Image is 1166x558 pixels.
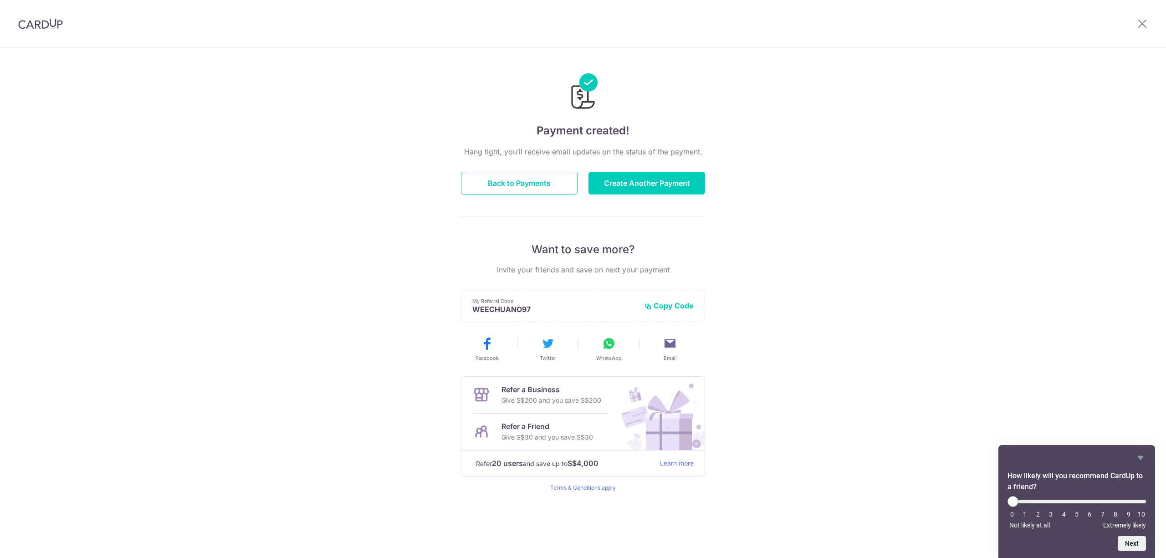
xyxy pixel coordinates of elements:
[501,432,593,443] p: Give S$30 and you save S$30
[588,172,705,195] button: Create Another Payment
[1007,511,1017,518] li: 0
[1098,511,1107,518] li: 7
[1059,511,1069,518] li: 4
[1007,471,1146,492] h2: How likely will you recommend CardUp to a friend? Select an option from 0 to 10, with 0 being Not...
[1111,511,1120,518] li: 8
[613,377,705,450] img: Refer
[540,354,556,362] span: Twitter
[472,297,637,305] p: My Referral Code
[1137,511,1146,518] li: 10
[492,458,523,469] strong: 20 users
[1124,511,1133,518] li: 9
[643,336,697,362] button: Email
[664,354,677,362] span: Email
[18,18,63,29] img: CardUp
[1020,511,1029,518] li: 1
[1007,452,1146,551] div: How likely will you recommend CardUp to a friend? Select an option from 0 to 10, with 0 being Not...
[472,305,637,314] p: WEECHUANO97
[596,354,622,362] span: WhatsApp
[476,354,499,362] span: Facebook
[461,123,705,139] h4: Payment created!
[521,336,575,362] button: Twitter
[1046,511,1055,518] li: 3
[461,146,705,157] p: Hang tight, you’ll receive email updates on the status of the payment.
[501,395,601,406] p: Give S$200 and you save S$200
[1135,452,1146,463] button: Hide survey
[1103,522,1146,529] span: Extremely likely
[460,336,514,362] button: Facebook
[501,384,601,395] p: Refer a Business
[1007,496,1146,529] div: How likely will you recommend CardUp to a friend? Select an option from 0 to 10, with 0 being Not...
[1009,522,1050,529] span: Not likely at all
[644,301,694,310] button: Copy Code
[501,421,593,432] p: Refer a Friend
[1118,536,1146,551] button: Next question
[660,458,694,469] a: Learn more
[476,458,653,469] p: Refer and save up to
[582,336,636,362] button: WhatsApp
[1072,511,1081,518] li: 5
[550,484,616,491] a: Terms & Conditions apply
[1085,511,1094,518] li: 6
[1033,511,1043,518] li: 2
[461,172,578,195] button: Back to Payments
[568,458,598,469] strong: S$4,000
[568,73,598,112] img: Payments
[461,264,705,275] p: Invite your friends and save on next your payment
[461,242,705,257] p: Want to save more?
